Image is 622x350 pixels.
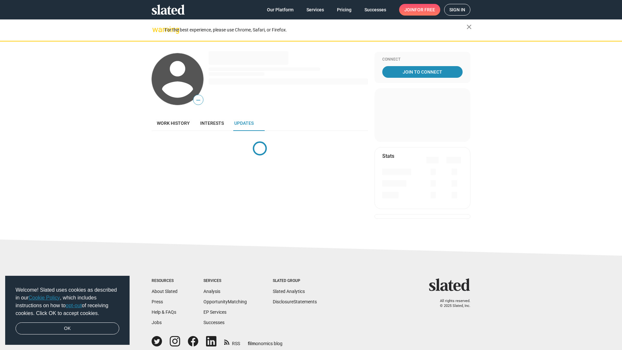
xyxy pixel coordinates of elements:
span: Successes [364,4,386,16]
a: Services [301,4,329,16]
a: RSS [224,337,240,347]
span: Services [306,4,324,16]
a: filmonomics blog [248,335,282,347]
span: Sign in [449,4,465,15]
a: Slated Analytics [273,289,305,294]
span: Pricing [337,4,351,16]
div: For the best experience, please use Chrome, Safari, or Firefox. [165,26,466,34]
span: Join To Connect [384,66,461,78]
a: Join To Connect [382,66,463,78]
a: Help & FAQs [152,309,176,315]
a: Our Platform [262,4,299,16]
a: Jobs [152,320,162,325]
span: for free [415,4,435,16]
div: Slated Group [273,278,317,284]
a: OpportunityMatching [203,299,247,304]
span: Our Platform [267,4,294,16]
span: Interests [200,121,224,126]
a: Cookie Policy [29,295,60,300]
span: Welcome! Slated uses cookies as described in our , which includes instructions on how to of recei... [16,286,119,317]
span: — [193,96,203,104]
a: dismiss cookie message [16,322,119,335]
a: Interests [195,115,229,131]
a: Successes [203,320,225,325]
a: Successes [359,4,391,16]
a: Press [152,299,163,304]
span: film [248,341,256,346]
a: EP Services [203,309,226,315]
a: Analysis [203,289,220,294]
span: Work history [157,121,190,126]
p: All rights reserved. © 2025 Slated, Inc. [433,299,470,308]
mat-icon: close [465,23,473,31]
mat-icon: warning [152,26,160,33]
div: cookieconsent [5,276,130,345]
span: Updates [234,121,254,126]
div: Resources [152,278,178,284]
a: DisclosureStatements [273,299,317,304]
a: Joinfor free [399,4,440,16]
a: opt-out [66,303,82,308]
a: Pricing [332,4,357,16]
div: Services [203,278,247,284]
div: Connect [382,57,463,62]
a: Work history [152,115,195,131]
a: Sign in [444,4,470,16]
mat-card-title: Stats [382,153,394,159]
a: Updates [229,115,259,131]
a: About Slated [152,289,178,294]
span: Join [404,4,435,16]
